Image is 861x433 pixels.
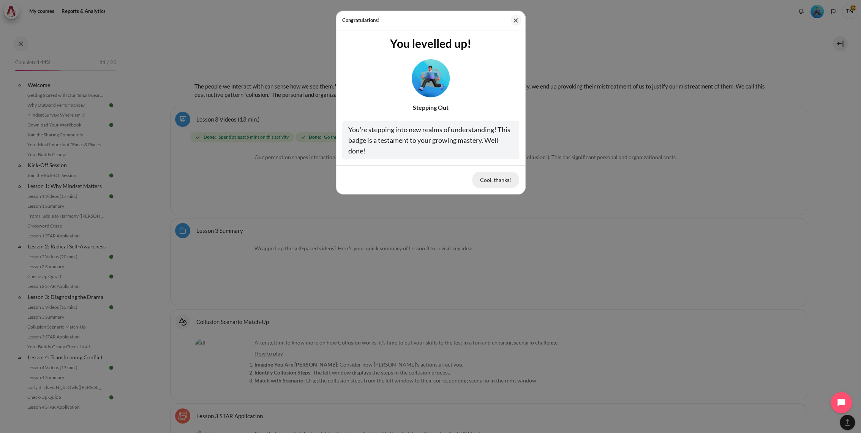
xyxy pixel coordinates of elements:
[472,172,519,188] button: Cool, thanks!
[342,121,519,159] div: You're stepping into new realms of understanding! This badge is a testament to your growing maste...
[412,59,450,97] img: Level #3
[510,15,521,26] button: Close
[412,56,450,97] div: Level #3
[342,17,380,24] h5: Congratulations!
[342,103,519,112] div: Stepping Out
[342,36,519,50] h3: You levelled up!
